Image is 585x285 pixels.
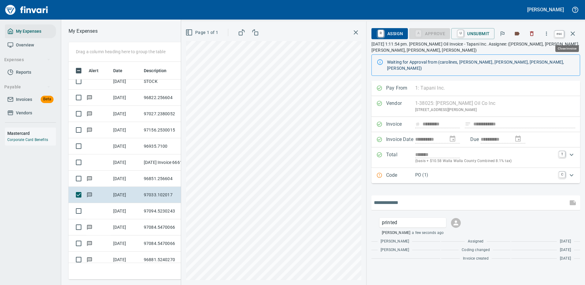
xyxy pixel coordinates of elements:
[7,138,48,142] a: Corporate Card Benefits
[16,109,32,117] span: Vendors
[458,30,464,37] a: U
[510,27,524,40] button: Labels
[141,138,196,154] td: 96935.7100
[382,230,410,236] span: [PERSON_NAME]
[76,49,166,55] p: Drag a column heading here to group the table
[525,27,538,40] button: Discard
[111,138,141,154] td: [DATE]
[187,29,218,36] span: Page 1 of 1
[69,28,98,35] nav: breadcrumb
[527,6,564,13] h5: [PERSON_NAME]
[111,171,141,187] td: [DATE]
[7,130,56,137] h6: Mastercard
[526,5,565,14] button: [PERSON_NAME]
[141,171,196,187] td: 96851.256604
[4,83,50,91] span: Payable
[468,239,483,245] span: Assigned
[451,28,494,39] button: UUnsubmit
[141,90,196,106] td: 96822.256604
[111,187,141,203] td: [DATE]
[462,247,490,253] span: Coding changed
[387,57,575,74] div: Waiting for Approval from (carolines, [PERSON_NAME], [PERSON_NAME], [PERSON_NAME], [PERSON_NAME])
[141,122,196,138] td: 97156.2530015
[144,67,167,74] span: Description
[111,73,141,90] td: [DATE]
[141,219,196,235] td: 97084.5470066
[560,239,571,245] span: [DATE]
[111,122,141,138] td: [DATE]
[376,28,403,39] span: Assign
[2,54,53,65] button: Expenses
[141,235,196,252] td: 97084.5470066
[379,218,446,228] div: Click for options
[4,2,50,17] img: Finvari
[111,90,141,106] td: [DATE]
[86,128,93,132] span: Has messages
[371,147,580,168] div: Expand
[381,247,409,253] span: [PERSON_NAME]
[4,56,50,64] span: Expenses
[16,41,34,49] span: Overview
[371,28,408,39] button: RAssign
[5,106,56,120] a: Vendors
[111,106,141,122] td: [DATE]
[381,239,409,245] span: [PERSON_NAME]
[113,67,123,74] span: Date
[5,65,56,79] a: Reports
[496,27,509,40] button: Flag
[415,172,555,179] p: PO (1)
[111,235,141,252] td: [DATE]
[5,38,56,52] a: Overview
[141,106,196,122] td: 97027.2380052
[113,67,131,74] span: Date
[141,154,196,171] td: [DATE] Invoice 6661111 from Superior Tire Service, Inc (1-10991)
[540,27,553,40] button: More
[111,203,141,219] td: [DATE]
[565,195,580,210] span: This records your message into the invoice and notifies anyone mentioned
[69,28,98,35] p: My Expenses
[184,27,221,38] button: Page 1 of 1
[111,154,141,171] td: [DATE]
[141,252,196,268] td: 96881.5240270
[86,241,93,245] span: Has messages
[412,230,444,236] span: a few seconds ago
[371,168,580,183] div: Expand
[386,172,415,180] p: Code
[86,95,93,99] span: Has messages
[378,30,384,37] a: R
[415,158,555,164] p: (basis + $10.58 Walla Walla County Combined 8.1% tax)
[560,247,571,253] span: [DATE]
[141,203,196,219] td: 97094.5230243
[86,257,93,261] span: Has messages
[86,225,93,229] span: Has messages
[16,96,32,103] span: Invoices
[371,41,580,53] p: [DATE] 1:11:54 pm. [PERSON_NAME] Oil Invoice - Tapani Inc. Assignee: ([PERSON_NAME], [PERSON_NAME...
[386,151,415,164] p: Total
[41,96,54,103] span: Beta
[86,112,93,116] span: Has messages
[89,67,106,74] span: Alert
[559,172,565,178] a: C
[86,193,93,197] span: Has messages
[144,67,175,74] span: Description
[16,68,31,76] span: Reports
[5,24,56,38] a: My Expenses
[89,67,99,74] span: Alert
[555,31,564,37] a: esc
[141,73,196,90] td: STOCK
[2,81,53,93] button: Payable
[86,176,93,180] span: Has messages
[560,256,571,262] span: [DATE]
[463,256,489,262] span: Invoice created
[382,219,444,226] p: printed
[16,28,41,35] span: My Expenses
[559,151,565,157] a: T
[111,252,141,268] td: [DATE]
[456,28,490,39] span: Unsubmit
[141,187,196,203] td: 97033.102017
[111,219,141,235] td: [DATE]
[5,93,56,106] a: InvoicesBeta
